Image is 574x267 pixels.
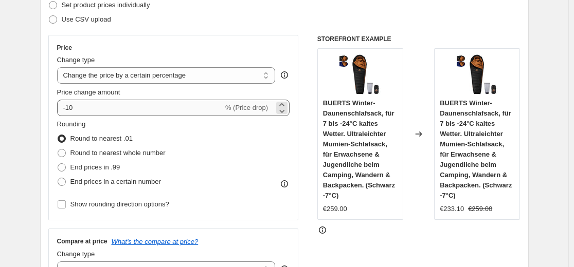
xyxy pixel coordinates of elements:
[323,204,347,214] div: €259.00
[323,99,395,199] span: BUERTS Winter-Daunenschlafsack, für 7 bis -24°C kaltes Wetter. Ultraleichter Mumien-Schlafsack, f...
[279,70,290,80] div: help
[57,88,120,96] span: Price change amount
[62,15,111,23] span: Use CSV upload
[457,54,498,95] img: 61qnx8GhPkL_80x.jpg
[339,54,381,95] img: 61qnx8GhPkL_80x.jpg
[57,100,223,116] input: -15
[70,200,169,208] span: Show rounding direction options?
[62,1,150,9] span: Set product prices individually
[57,237,107,245] h3: Compare at price
[57,56,95,64] span: Change type
[57,120,86,128] span: Rounding
[225,104,268,111] span: % (Price drop)
[440,204,464,214] div: €233.10
[57,44,72,52] h3: Price
[112,238,199,245] button: What's the compare at price?
[57,250,95,258] span: Change type
[440,99,512,199] span: BUERTS Winter-Daunenschlafsack, für 7 bis -24°C kaltes Wetter. Ultraleichter Mumien-Schlafsack, f...
[317,35,521,43] h6: STOREFRONT EXAMPLE
[70,135,133,142] span: Round to nearest .01
[70,163,120,171] span: End prices in .99
[70,149,166,157] span: Round to nearest whole number
[70,178,161,185] span: End prices in a certain number
[468,204,492,214] strike: €259.00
